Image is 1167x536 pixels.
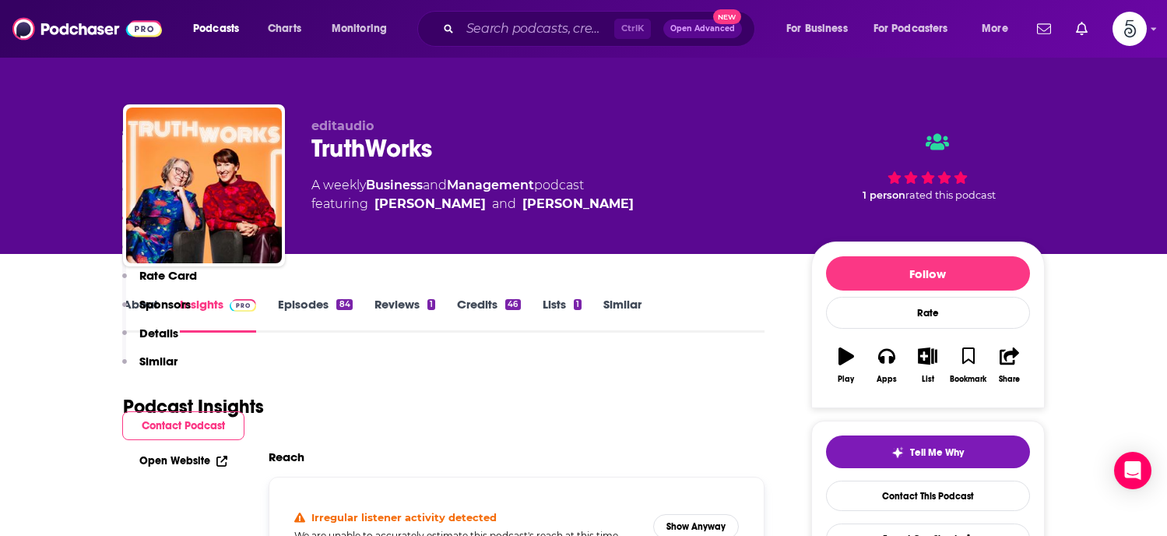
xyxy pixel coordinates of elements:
button: tell me why sparkleTell Me Why [826,436,1030,468]
a: Open Website [139,454,227,467]
button: open menu [321,16,407,41]
a: Show notifications dropdown [1070,16,1094,42]
span: Podcasts [193,18,239,40]
span: Ctrl K [614,19,651,39]
a: Contact This Podcast [826,481,1030,511]
div: Open Intercom Messenger [1114,452,1151,489]
a: Reviews1 [374,297,435,333]
img: tell me why sparkle [891,446,904,459]
div: Share [999,375,1020,384]
button: Sponsors [122,297,191,326]
p: Similar [139,354,178,368]
p: Details [139,326,178,340]
button: Similar [122,354,178,383]
div: Rate [826,297,1030,329]
span: Tell Me Why [910,446,964,459]
span: Monitoring [332,18,387,40]
div: Play [838,375,854,384]
a: Patty McCord [522,195,634,213]
div: List [922,375,934,384]
button: open menu [863,16,971,41]
a: Management [447,178,534,192]
button: Play [826,337,866,393]
h4: Irregular listener activity detected [311,511,497,524]
button: List [907,337,947,393]
a: Similar [603,297,641,333]
a: Lists1 [543,297,582,333]
button: open menu [182,16,259,41]
div: Search podcasts, credits, & more... [432,11,770,47]
button: Share [989,337,1029,393]
button: Contact Podcast [122,411,244,440]
button: open menu [971,16,1028,41]
span: Logged in as Spiral5-G2 [1113,12,1147,46]
button: Bookmark [948,337,989,393]
span: For Podcasters [873,18,948,40]
div: 1 [574,299,582,310]
a: Business [366,178,423,192]
p: Sponsors [139,297,191,312]
a: Credits46 [457,297,520,333]
span: rated this podcast [905,189,996,201]
button: Follow [826,256,1030,291]
span: and [492,195,516,213]
span: Charts [268,18,301,40]
div: 1 personrated this podcast [811,118,1045,215]
span: and [423,178,447,192]
span: Open Advanced [670,25,735,33]
span: editaudio [311,118,374,133]
div: 46 [505,299,520,310]
button: Details [122,326,178,354]
a: Charts [258,16,311,41]
img: TruthWorks [126,108,282,263]
button: Apps [866,337,907,393]
button: open menu [775,16,867,41]
a: Show notifications dropdown [1031,16,1057,42]
button: Open AdvancedNew [663,19,742,38]
span: New [713,9,741,24]
span: 1 person [863,189,905,201]
h2: Reach [269,450,304,464]
div: A weekly podcast [311,176,634,213]
span: For Business [786,18,848,40]
input: Search podcasts, credits, & more... [460,16,614,41]
a: Jessica Neal [374,195,486,213]
div: 1 [427,299,435,310]
span: featuring [311,195,634,213]
div: Bookmark [950,375,986,384]
a: Episodes84 [278,297,352,333]
div: 84 [336,299,352,310]
img: User Profile [1113,12,1147,46]
div: Apps [877,375,897,384]
button: Show profile menu [1113,12,1147,46]
span: More [982,18,1008,40]
img: Podchaser - Follow, Share and Rate Podcasts [12,14,162,44]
